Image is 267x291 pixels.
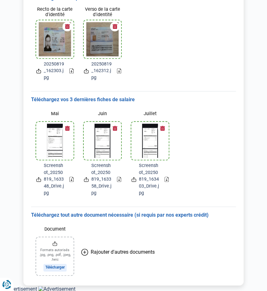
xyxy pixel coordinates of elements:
[139,162,160,196] span: Screenshot_20250819_163403_Drive.jpg
[69,177,74,182] a: Download
[91,162,112,196] span: Screenshot_20250819_163358_Drive.jpg
[84,7,121,18] label: Verso de la carte d'identité
[117,68,121,73] a: Download
[86,22,119,56] img: idCard2File
[69,68,74,73] a: Download
[94,124,110,158] img: incomeProfessionalActivity2File
[36,7,74,18] label: Recto de la carte d'identité
[142,124,158,158] img: incomeProfessionalActivity3File
[91,249,155,255] span: Rajouter d'autres documents
[91,61,112,81] span: 20250819_162312.jpg
[47,124,63,158] img: incomeProfessionalActivity1File
[165,177,169,182] a: Download
[44,162,64,196] span: Screenshot_20250819_163348_Drive.jpg
[31,96,236,103] h3: Téléchargez vos 3 dernières fiches de salaire
[79,224,157,280] button: Rajouter d'autres documents
[36,224,74,235] label: Document
[44,61,64,81] span: 20250819_162303.jpg
[31,212,236,219] h3: Téléchargez tout autre document nécessaire (si requis par nos experts crédit)
[117,177,121,182] a: Download
[36,108,74,119] label: Mai
[131,108,169,119] label: Juillet
[39,22,71,56] img: idCard1File
[84,108,121,119] label: Juin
